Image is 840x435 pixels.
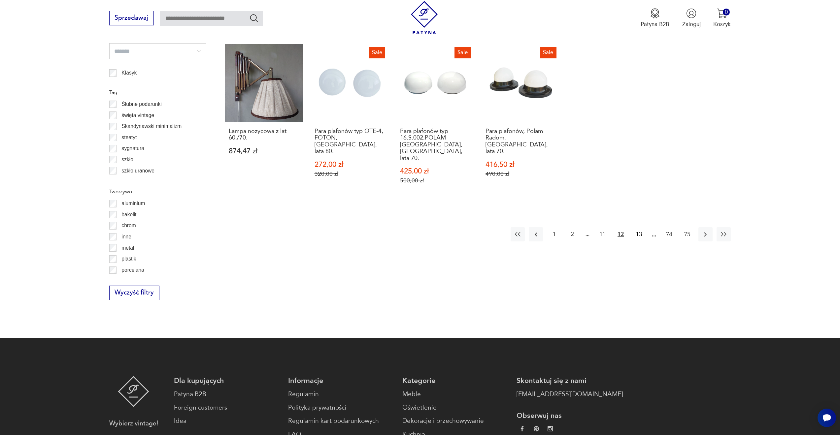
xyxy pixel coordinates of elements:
button: Szukaj [249,13,259,23]
button: 1 [547,227,561,241]
p: aluminium [121,199,145,208]
button: 75 [680,227,694,241]
p: chrom [121,221,136,230]
a: Patyna B2B [174,389,280,399]
p: Skontaktuj się z nami [517,376,623,386]
p: święta vintage [121,111,154,120]
p: szkło [121,155,133,164]
p: Patyna B2B [641,20,669,28]
img: Patyna - sklep z meblami i dekoracjami vintage [118,376,149,407]
iframe: Smartsupp widget button [818,409,836,427]
a: Ikona medaluPatyna B2B [641,8,669,28]
p: Obserwuj nas [517,411,623,420]
p: bakelit [121,210,136,219]
a: SalePara plafonów typ OTE-4, FOTON, Polska, lata 80.Para plafonów typ OTE-4, FOTON, [GEOGRAPHIC_D... [311,44,388,200]
img: 37d27d81a828e637adc9f9cb2e3d3a8a.webp [534,426,539,431]
button: 13 [632,227,646,241]
p: Dla kupujących [174,376,280,386]
p: Wybierz vintage! [109,419,158,428]
a: Sprzedawaj [109,16,154,21]
p: 500,00 zł [400,177,471,184]
button: 0Koszyk [713,8,731,28]
img: da9060093f698e4c3cedc1453eec5031.webp [520,426,525,431]
h3: Para plafonów typ 16.S.002,POLAM-[GEOGRAPHIC_DATA], [GEOGRAPHIC_DATA], lata 70. [400,128,471,162]
p: Zaloguj [682,20,701,28]
p: steatyt [121,133,137,142]
p: porcelana [121,266,144,274]
p: Informacje [288,376,394,386]
p: Kategorie [402,376,509,386]
a: SalePara plafonów, Polam Radom, Polska, lata 70.Para plafonów, Polam Radom, [GEOGRAPHIC_DATA], la... [482,44,559,200]
button: Zaloguj [682,8,701,28]
a: Idea [174,416,280,426]
p: metal [121,244,134,252]
p: 425,00 zł [400,168,471,175]
img: c2fd9cf7f39615d9d6839a72ae8e59e5.webp [548,426,553,431]
img: Patyna - sklep z meblami i dekoracjami vintage [408,1,441,34]
button: 2 [565,227,580,241]
p: 320,00 zł [315,171,385,177]
a: Meble [402,389,509,399]
button: Sprzedawaj [109,11,154,25]
p: inne [121,233,131,241]
a: [EMAIL_ADDRESS][DOMAIN_NAME] [517,389,623,399]
p: Tworzywo [109,187,206,196]
img: Ikonka użytkownika [686,8,696,18]
a: Regulamin kart podarunkowych [288,416,394,426]
a: Oświetlenie [402,403,509,413]
p: 490,00 zł [486,171,556,177]
h3: Para plafonów typ OTE-4, FOTON, [GEOGRAPHIC_DATA], lata 80. [315,128,385,155]
p: Tajemniczy Ogród [121,177,163,186]
p: Koszyk [713,20,731,28]
p: plastik [121,255,136,263]
a: Regulamin [288,389,394,399]
img: Ikona medalu [650,8,660,18]
button: Patyna B2B [641,8,669,28]
p: sygnatura [121,144,144,153]
p: 416,50 zł [486,161,556,168]
a: Polityka prywatności [288,403,394,413]
p: Ślubne podarunki [121,100,161,109]
a: SalePara plafonów typ 16.S.002,POLAM-WILKASY, Polska, lata 70.Para plafonów typ 16.S.002,POLAM-[G... [396,44,474,200]
p: Skandynawski minimalizm [121,122,182,131]
p: szkło uranowe [121,167,154,175]
p: porcelit [121,277,138,285]
div: 0 [723,9,730,16]
img: Ikona koszyka [717,8,727,18]
p: 272,00 zł [315,161,385,168]
button: 12 [614,227,628,241]
a: Lampa nożycowa z lat 60./70.Lampa nożycowa z lat 60./70.874,47 zł [225,44,303,200]
p: 874,47 zł [229,148,299,155]
button: 74 [662,227,676,241]
p: Tag [109,88,206,97]
a: Foreign customers [174,403,280,413]
h3: Para plafonów, Polam Radom, [GEOGRAPHIC_DATA], lata 70. [486,128,556,155]
button: Wyczyść filtry [109,286,159,300]
a: Dekoracje i przechowywanie [402,416,509,426]
h3: Lampa nożycowa z lat 60./70. [229,128,299,141]
p: Klasyk [121,69,137,77]
button: 11 [595,227,610,241]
